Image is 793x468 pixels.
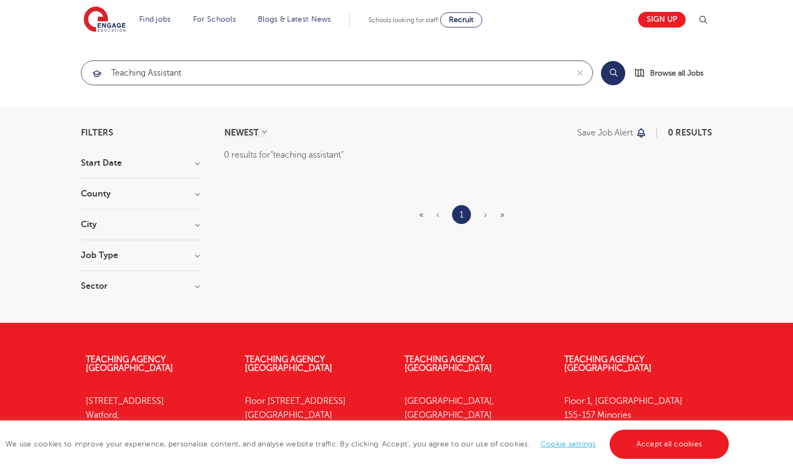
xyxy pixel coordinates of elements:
[541,440,596,448] a: Cookie settings
[634,67,712,79] a: Browse all Jobs
[81,251,200,260] h3: Job Type
[500,210,504,220] span: »
[270,150,344,160] q: teaching assistant
[368,16,438,24] span: Schools looking for staff
[81,128,113,137] span: Filters
[81,282,200,290] h3: Sector
[405,355,492,373] a: Teaching Agency [GEOGRAPHIC_DATA]
[577,128,633,137] p: Save job alert
[81,220,200,229] h3: City
[668,128,712,138] span: 0 results
[86,394,229,465] p: [STREET_ADDRESS] Watford, WD17 1SZ 01923 281040
[436,210,439,220] span: ‹
[568,61,592,85] button: Clear
[638,12,686,28] a: Sign up
[484,210,487,220] span: ›
[86,355,173,373] a: Teaching Agency [GEOGRAPHIC_DATA]
[245,355,332,373] a: Teaching Agency [GEOGRAPHIC_DATA]
[139,15,171,23] a: Find jobs
[440,12,482,28] a: Recruit
[81,61,568,85] input: Submit
[258,15,331,23] a: Blogs & Latest News
[81,159,200,167] h3: Start Date
[419,210,423,220] span: «
[650,67,703,79] span: Browse all Jobs
[224,148,712,162] div: 0 results for
[193,15,236,23] a: For Schools
[564,355,652,373] a: Teaching Agency [GEOGRAPHIC_DATA]
[449,16,474,24] span: Recruit
[601,61,625,85] button: Search
[81,189,200,198] h3: County
[5,440,732,448] span: We use cookies to improve your experience, personalise content, and analyse website traffic. By c...
[577,128,647,137] button: Save job alert
[460,208,463,222] a: 1
[84,6,126,33] img: Engage Education
[610,430,729,459] a: Accept all cookies
[81,60,593,85] div: Submit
